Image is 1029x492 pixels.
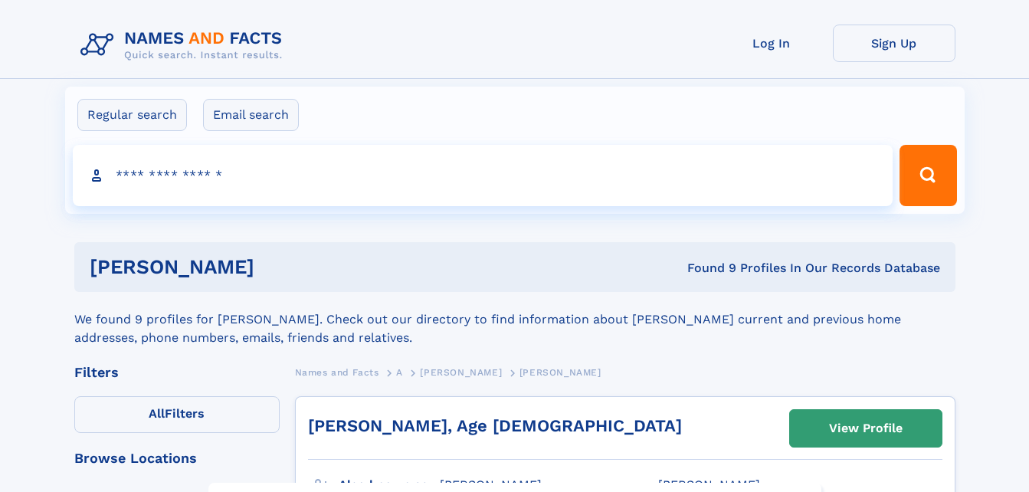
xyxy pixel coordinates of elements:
[829,411,903,446] div: View Profile
[77,99,187,131] label: Regular search
[833,25,955,62] a: Sign Up
[295,362,379,382] a: Names and Facts
[74,292,955,347] div: We found 9 profiles for [PERSON_NAME]. Check out our directory to find information about [PERSON_...
[74,366,280,379] div: Filters
[710,25,833,62] a: Log In
[308,416,682,435] a: [PERSON_NAME], Age [DEMOGRAPHIC_DATA]
[90,257,471,277] h1: [PERSON_NAME]
[396,362,403,382] a: A
[203,99,299,131] label: Email search
[440,477,542,492] span: [PERSON_NAME]
[74,25,295,66] img: Logo Names and Facts
[74,451,280,465] div: Browse Locations
[900,145,956,206] button: Search Button
[420,367,502,378] span: [PERSON_NAME]
[658,477,760,492] span: [PERSON_NAME]
[790,410,942,447] a: View Profile
[73,145,893,206] input: search input
[420,362,502,382] a: [PERSON_NAME]
[149,406,165,421] span: All
[519,367,601,378] span: [PERSON_NAME]
[396,367,403,378] span: A
[470,260,940,277] div: Found 9 Profiles In Our Records Database
[74,396,280,433] label: Filters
